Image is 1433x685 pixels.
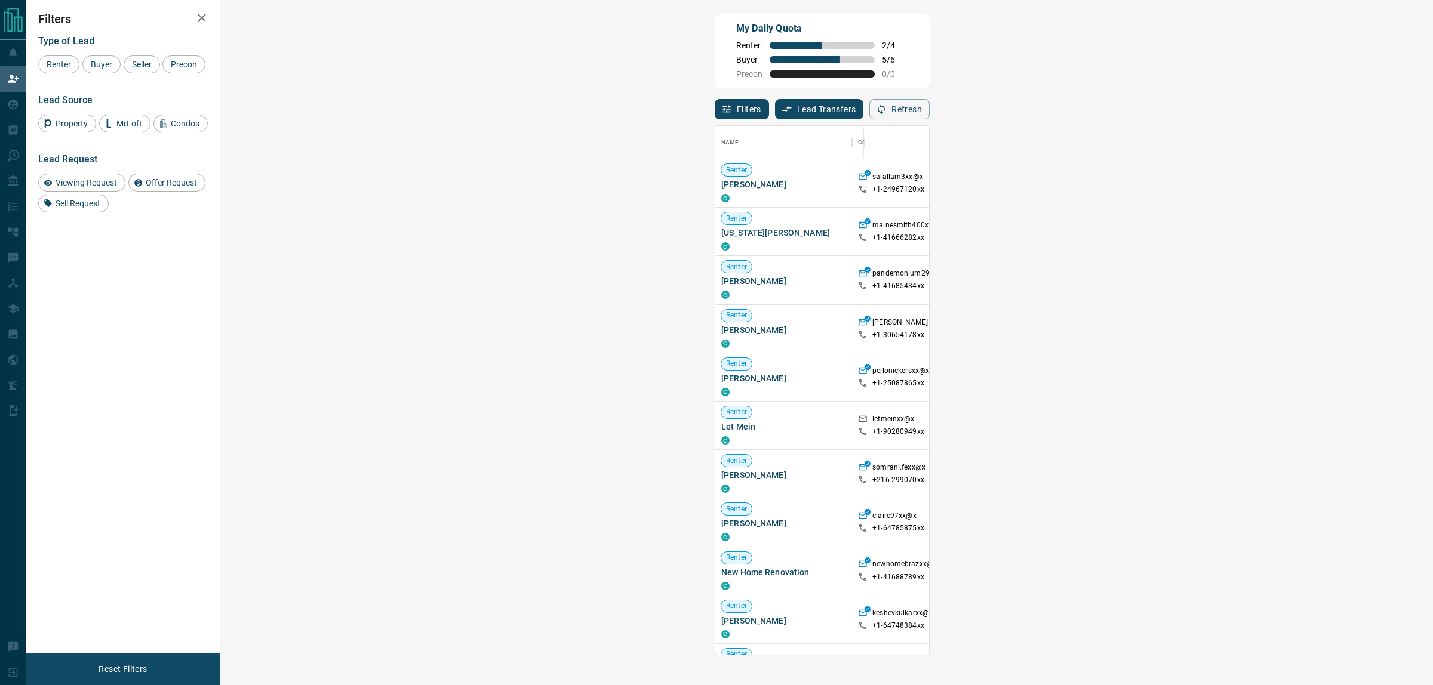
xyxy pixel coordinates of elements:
span: Property [51,119,92,128]
p: letmeinxx@x [872,414,914,427]
button: Refresh [869,99,930,119]
span: Renter [721,504,752,514]
span: MrLoft [112,119,146,128]
span: Sell Request [51,199,104,208]
span: Type of Lead [38,35,94,47]
span: New Home Renovation [721,566,846,578]
div: Offer Request [128,174,205,192]
div: Name [721,126,739,159]
p: +1- 41666282xx [872,233,924,243]
div: Renter [38,55,79,73]
span: Renter [736,41,762,50]
button: Reset Filters [91,659,155,679]
span: Renter [721,456,752,466]
p: [PERSON_NAME] [872,317,928,330]
span: Renter [721,359,752,369]
div: Name [715,126,852,159]
span: Renter [721,407,752,417]
span: Renter [42,60,75,69]
div: condos.ca [721,582,730,590]
p: keshevkulkarxx@x [872,608,933,621]
p: +1- 41688789xx [872,572,924,582]
span: Renter [721,553,752,563]
span: Buyer [87,60,116,69]
p: My Daily Quota [736,21,908,36]
span: Seller [128,60,156,69]
div: condos.ca [721,340,730,348]
p: somrani.fexx@x [872,462,925,475]
div: condos.ca [721,242,730,251]
span: [PERSON_NAME] [721,324,846,336]
p: saiallam3xx@x [872,172,923,184]
span: Viewing Request [51,178,121,187]
span: [US_STATE][PERSON_NAME] [721,227,846,239]
div: Precon [162,55,205,73]
h2: Filters [38,12,208,26]
span: Renter [721,214,752,224]
div: Sell Request [38,195,109,212]
span: Let Mein [721,421,846,433]
p: claire97xx@x [872,511,917,523]
span: Renter [721,165,752,175]
span: Lead Source [38,94,93,106]
div: Seller [124,55,160,73]
span: [PERSON_NAME] [721,372,846,384]
div: MrLoft [99,115,150,132]
span: Renter [721,310,752,320]
span: 0 / 0 [882,69,908,79]
p: mainesmith400xx@x [872,220,942,233]
span: Lead Request [38,153,97,165]
span: [PERSON_NAME] [721,517,846,529]
p: +216- 299070xx [872,475,924,485]
div: condos.ca [721,533,730,541]
span: Renter [721,601,752,611]
div: condos.ca [721,194,730,202]
span: [PERSON_NAME] [721,469,846,481]
span: Precon [736,69,762,79]
p: +1- 64785875xx [872,523,924,533]
div: condos.ca [721,388,730,396]
div: condos.ca [721,630,730,638]
p: +1- 90280949xx [872,427,924,437]
p: +1- 24967120xx [872,184,924,195]
div: condos.ca [721,291,730,299]
p: +1- 30654178xx [872,330,924,340]
p: pcjlonickersxx@x [872,366,929,378]
span: [PERSON_NAME] [721,178,846,190]
div: condos.ca [721,485,730,493]
span: Buyer [736,55,762,64]
span: 2 / 4 [882,41,908,50]
button: Filters [715,99,769,119]
p: +1- 64748384xx [872,621,924,631]
button: Lead Transfers [775,99,864,119]
span: Precon [167,60,201,69]
p: +1- 41685434xx [872,281,924,291]
span: [PERSON_NAME] [721,275,846,287]
div: Buyer [82,55,121,73]
span: 5 / 6 [882,55,908,64]
p: +1- 25087865xx [872,378,924,388]
span: Renter [721,649,752,659]
p: newhomebrazxx@x [872,559,937,572]
span: Renter [721,262,752,272]
span: Condos [167,119,204,128]
div: condos.ca [721,436,730,445]
div: Property [38,115,96,132]
div: Viewing Request [38,174,125,192]
div: Condos [153,115,208,132]
span: [PERSON_NAME] [721,615,846,627]
p: pandemonium29xx@x [872,269,947,281]
span: Offer Request [142,178,201,187]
